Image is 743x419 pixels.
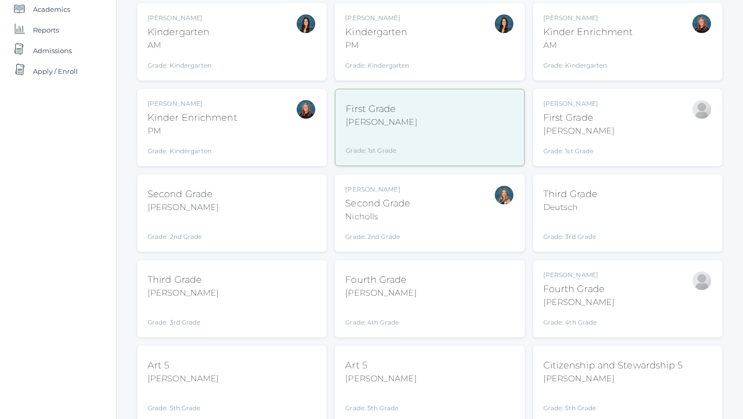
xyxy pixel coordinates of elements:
div: [PERSON_NAME] [148,13,212,23]
div: Grade: Kindergarten [148,56,212,70]
div: Deutsch [543,201,597,214]
div: Grade: 4th Grade [345,303,416,327]
div: AM [148,39,212,52]
div: Art 5 [148,359,219,373]
div: Jaimie Watson [691,99,712,120]
div: Grade: 1st Grade [346,133,417,155]
div: Second Grade [345,197,410,211]
div: Kindergarten [148,25,212,39]
div: Courtney Nicholls [494,185,514,205]
div: [PERSON_NAME] [543,13,633,23]
div: [PERSON_NAME] [345,13,409,23]
div: Grade: 1st Grade [543,141,615,156]
div: Third Grade [148,273,219,287]
div: [PERSON_NAME] [543,373,683,385]
div: Kindergarten [345,25,409,39]
div: Grade: 4th Grade [543,313,615,327]
div: [PERSON_NAME] [345,287,416,299]
div: Fourth Grade [345,273,416,287]
div: Kinder Enrichment [543,25,633,39]
span: Admissions [33,40,72,61]
div: PM [148,125,237,137]
div: [PERSON_NAME] [148,287,219,299]
div: Grade: 5th Grade [345,389,416,413]
div: Jordyn Dewey [296,13,316,34]
div: Art 5 [345,359,416,373]
div: Grade: Kindergarten [148,141,237,156]
div: [PERSON_NAME] [543,99,615,108]
div: AM [543,39,633,52]
div: Grade: 3rd Grade [148,303,219,327]
div: [PERSON_NAME] [148,373,219,385]
div: Nicholls [345,211,410,223]
div: Fourth Grade [543,282,615,296]
div: [PERSON_NAME] [543,296,615,309]
div: Second Grade [148,187,219,201]
div: [PERSON_NAME] [148,99,237,108]
div: Grade: Kindergarten [345,56,409,70]
div: Nicole Dean [691,13,712,34]
div: First Grade [346,102,417,116]
div: Grade: 5th Grade [148,389,219,413]
div: [PERSON_NAME] [346,116,417,128]
div: Grade: 5th Grade [543,389,683,413]
div: Lydia Chaffin [691,270,712,291]
div: First Grade [543,111,615,125]
div: Kinder Enrichment [148,111,237,125]
span: Reports [33,20,59,40]
div: Grade: Kindergarten [543,56,633,70]
div: Nicole Dean [296,99,316,120]
div: Grade: 2nd Grade [148,218,219,241]
div: Third Grade [543,187,597,201]
div: [PERSON_NAME] [345,185,410,194]
div: [PERSON_NAME] [148,201,219,214]
div: [PERSON_NAME] [543,125,615,137]
div: Jordyn Dewey [494,13,514,34]
div: Grade: 2nd Grade [345,227,410,241]
span: Apply / Enroll [33,61,78,82]
div: PM [345,39,409,52]
div: Citizenship and Stewardship 5 [543,359,683,373]
div: [PERSON_NAME] [543,270,615,280]
div: [PERSON_NAME] [345,373,416,385]
div: Grade: 3rd Grade [543,218,597,241]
